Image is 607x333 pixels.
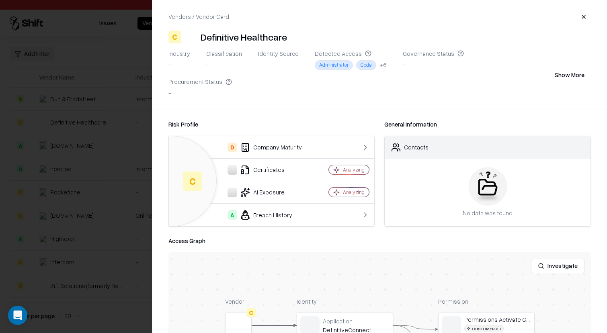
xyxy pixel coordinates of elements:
[403,60,464,69] div: -
[315,50,387,57] div: Detected Access
[228,210,237,220] div: A
[168,236,591,246] div: Access Graph
[206,60,242,69] div: -
[185,31,197,43] img: Definitive Healthcare
[548,67,591,82] button: Show More
[464,325,504,333] div: Customer PII
[201,31,287,43] div: Definitive Healthcare
[175,143,313,152] div: Company Maturity
[175,210,313,220] div: Breach History
[168,12,229,21] div: Vendors / Vendor Card
[183,172,202,191] div: C
[258,60,266,68] img: salesforce.com
[384,120,591,129] div: General Information
[356,60,376,69] div: Code
[206,50,242,57] div: Classification
[343,189,365,196] div: Analyzing
[228,143,237,152] div: D
[246,308,256,317] div: C
[175,165,313,175] div: Certificates
[323,317,390,325] div: Application
[168,31,181,43] div: C
[404,143,429,151] div: Contacts
[225,297,252,306] div: Vendor
[258,50,299,57] div: Identity Source
[168,50,190,57] div: Industry
[168,60,190,69] div: -
[175,188,313,197] div: AI Exposure
[464,316,531,323] div: Permissions Activate Contract
[315,60,353,69] div: Administrator
[297,297,393,306] div: Identity
[379,61,387,69] button: +6
[403,50,464,57] div: Governance Status
[438,297,535,306] div: Permission
[168,89,232,97] div: -
[463,209,513,217] div: No data was found
[168,78,232,85] div: Procurement Status
[343,166,365,173] div: Analyzing
[168,120,375,129] div: Risk Profile
[531,259,584,273] button: Investigate
[379,61,387,69] div: + 6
